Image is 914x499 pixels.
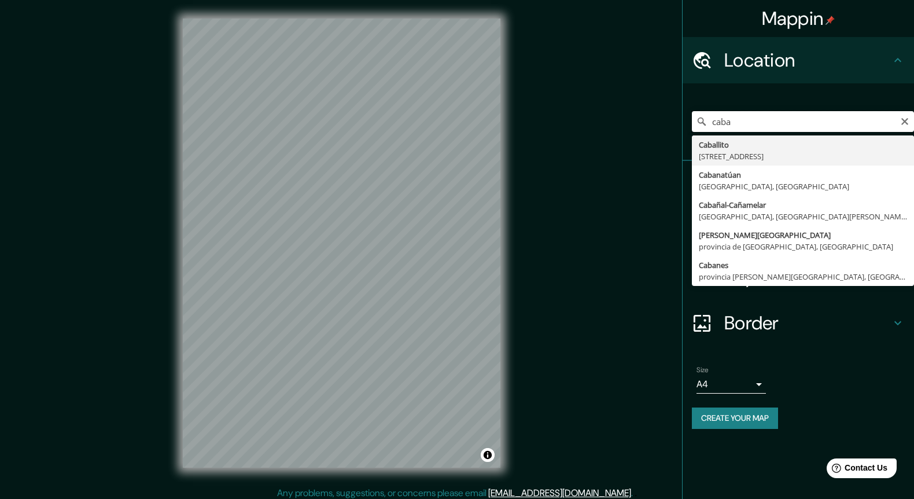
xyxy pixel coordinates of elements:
h4: Mappin [762,7,835,30]
h4: Location [724,49,891,72]
div: [GEOGRAPHIC_DATA], [GEOGRAPHIC_DATA][PERSON_NAME], [GEOGRAPHIC_DATA] [699,211,907,222]
div: Layout [683,254,914,300]
canvas: Map [183,19,500,468]
div: Cabañal-Cañamelar [699,199,907,211]
div: Border [683,300,914,346]
button: Toggle attribution [481,448,495,462]
div: Cabanatúan [699,169,907,181]
div: provincia de [GEOGRAPHIC_DATA], [GEOGRAPHIC_DATA] [699,241,907,252]
div: A4 [696,375,766,394]
img: pin-icon.png [825,16,835,25]
h4: Border [724,311,891,335]
div: Pins [683,161,914,207]
h4: Layout [724,265,891,288]
a: [EMAIL_ADDRESS][DOMAIN_NAME] [488,487,631,499]
div: Cabanes [699,259,907,271]
div: [STREET_ADDRESS] [699,151,907,162]
div: Location [683,37,914,83]
label: Size [696,365,709,375]
div: Style [683,207,914,254]
input: Pick your city or area [692,111,914,132]
button: Clear [900,115,909,126]
div: provincia [PERSON_NAME][GEOGRAPHIC_DATA], [GEOGRAPHIC_DATA] [699,271,907,282]
div: Caballito [699,139,907,151]
div: [GEOGRAPHIC_DATA], [GEOGRAPHIC_DATA] [699,181,907,192]
iframe: Help widget launcher [811,454,901,486]
div: [PERSON_NAME][GEOGRAPHIC_DATA] [699,229,907,241]
button: Create your map [692,408,778,429]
